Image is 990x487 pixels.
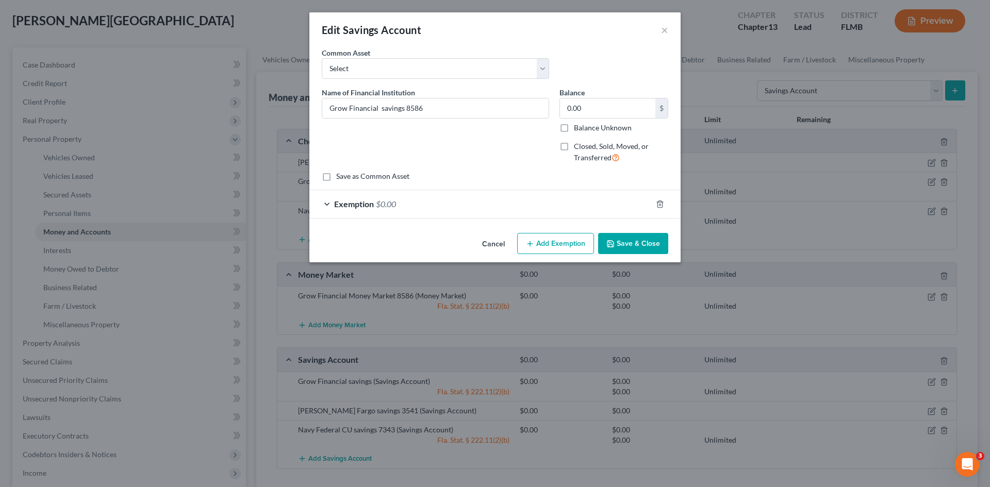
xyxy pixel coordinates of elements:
[336,171,409,181] label: Save as Common Asset
[322,98,549,118] input: Enter name...
[598,233,668,255] button: Save & Close
[574,123,632,133] label: Balance Unknown
[474,234,513,255] button: Cancel
[322,23,421,37] div: Edit Savings Account
[955,452,980,477] iframe: Intercom live chat
[655,98,668,118] div: $
[334,199,374,209] span: Exemption
[517,233,594,255] button: Add Exemption
[976,452,984,460] span: 3
[560,98,655,118] input: 0.00
[322,47,370,58] label: Common Asset
[376,199,396,209] span: $0.00
[574,142,649,162] span: Closed, Sold, Moved, or Transferred
[559,87,585,98] label: Balance
[661,24,668,36] button: ×
[322,88,415,97] span: Name of Financial Institution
